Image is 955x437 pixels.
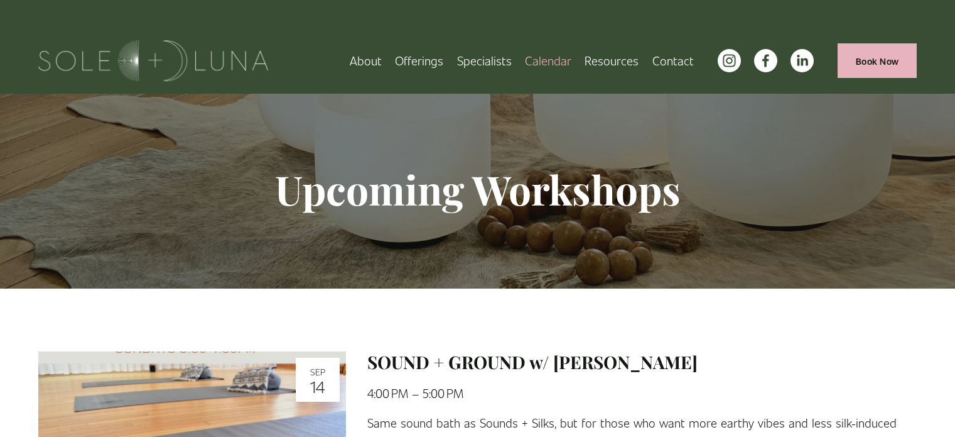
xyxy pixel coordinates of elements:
[299,378,336,394] div: 14
[423,385,463,401] time: 5:00 PM
[38,40,269,81] img: Sole + Luna
[652,50,694,72] a: Contact
[585,51,639,70] span: Resources
[395,51,443,70] span: Offerings
[148,165,807,214] h1: Upcoming Workshops
[367,385,408,401] time: 4:00 PM
[395,50,443,72] a: folder dropdown
[718,49,741,72] a: instagram-unauth
[525,50,571,72] a: Calendar
[585,50,639,72] a: folder dropdown
[367,350,698,373] a: SOUND + GROUND w/ [PERSON_NAME]
[838,43,917,78] a: Book Now
[790,49,814,72] a: LinkedIn
[457,50,512,72] a: Specialists
[299,367,336,376] div: Sep
[754,49,777,72] a: facebook-unauth
[350,50,382,72] a: About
